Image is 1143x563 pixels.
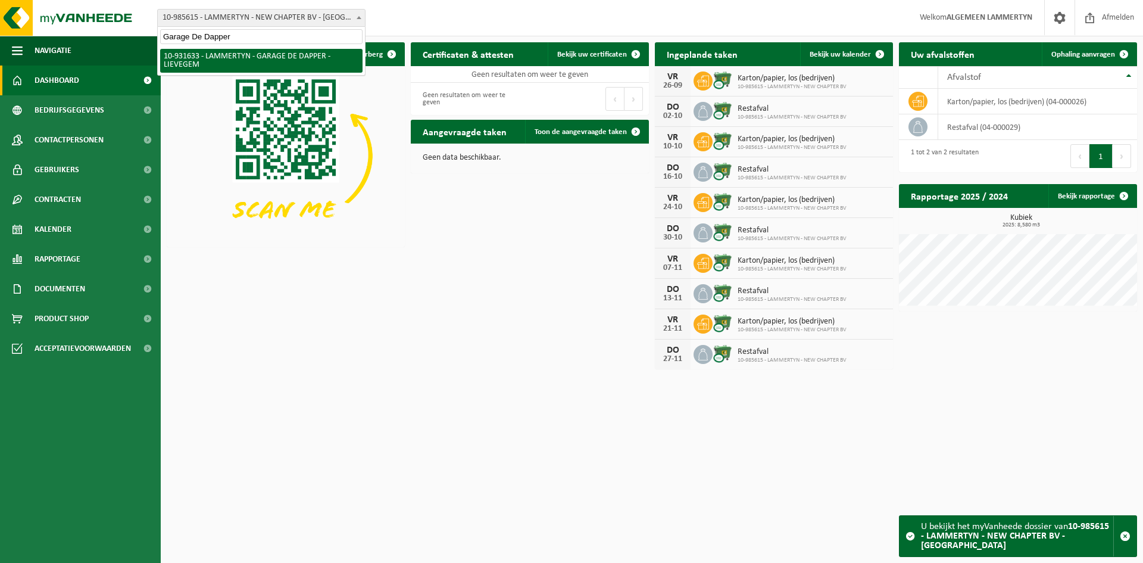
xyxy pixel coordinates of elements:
[157,9,366,27] span: 10-985615 - LAMMERTYN - NEW CHAPTER BV - EEKLO
[661,264,685,272] div: 07-11
[661,72,685,82] div: VR
[921,522,1109,550] strong: 10-985615 - LAMMERTYN - NEW CHAPTER BV - [GEOGRAPHIC_DATA]
[947,13,1032,22] strong: ALGEMEEN LAMMERTYN
[738,287,847,296] span: Restafval
[899,184,1020,207] h2: Rapportage 2025 / 2024
[411,66,649,83] td: Geen resultaten om weer te geven
[158,10,365,26] span: 10-985615 - LAMMERTYN - NEW CHAPTER BV - EEKLO
[661,142,685,151] div: 10-10
[713,343,733,363] img: WB-0660-CU
[661,254,685,264] div: VR
[417,86,524,112] div: Geen resultaten om weer te geven
[661,355,685,363] div: 27-11
[661,203,685,211] div: 24-10
[738,266,847,273] span: 10-985615 - LAMMERTYN - NEW CHAPTER BV
[1042,42,1136,66] a: Ophaling aanvragen
[905,143,979,169] div: 1 tot 2 van 2 resultaten
[661,285,685,294] div: DO
[905,214,1137,228] h3: Kubiek
[713,70,733,90] img: WB-0660-CU
[411,42,526,66] h2: Certificaten & attesten
[655,42,749,66] h2: Ingeplande taken
[738,83,847,91] span: 10-985615 - LAMMERTYN - NEW CHAPTER BV
[738,326,847,334] span: 10-985615 - LAMMERTYN - NEW CHAPTER BV
[357,51,383,58] span: Verberg
[661,194,685,203] div: VR
[423,154,637,162] p: Geen data beschikbaar.
[738,347,847,357] span: Restafval
[738,74,847,83] span: Karton/papier, los (bedrijven)
[713,191,733,211] img: WB-0660-CU
[738,175,847,182] span: 10-985615 - LAMMERTYN - NEW CHAPTER BV
[905,222,1137,228] span: 2025: 8,580 m3
[713,222,733,242] img: WB-0660-CU
[713,313,733,333] img: WB-0660-CU
[661,315,685,325] div: VR
[661,102,685,112] div: DO
[661,234,685,242] div: 30-10
[899,42,986,66] h2: Uw afvalstoffen
[557,51,627,58] span: Bekijk uw certificaten
[738,104,847,114] span: Restafval
[738,357,847,364] span: 10-985615 - LAMMERTYN - NEW CHAPTER BV
[938,89,1137,114] td: karton/papier, los (bedrijven) (04-000026)
[661,82,685,90] div: 26-09
[713,161,733,181] img: WB-0660-CU
[35,334,131,363] span: Acceptatievoorwaarden
[624,87,643,111] button: Next
[661,346,685,355] div: DO
[738,114,847,121] span: 10-985615 - LAMMERTYN - NEW CHAPTER BV
[1089,144,1113,168] button: 1
[35,125,104,155] span: Contactpersonen
[661,133,685,142] div: VR
[661,173,685,181] div: 16-10
[738,165,847,175] span: Restafval
[947,73,981,82] span: Afvalstof
[661,294,685,303] div: 13-11
[167,66,405,245] img: Download de VHEPlus App
[738,296,847,303] span: 10-985615 - LAMMERTYN - NEW CHAPTER BV
[35,66,79,95] span: Dashboard
[921,516,1113,556] div: U bekijkt het myVanheede dossier van
[160,49,363,73] li: 10-931633 - LAMMERTYN - GARAGE DE DAPPER - LIEVEGEM
[713,252,733,272] img: WB-0660-CU
[713,130,733,151] img: WB-0660-CU
[738,195,847,205] span: Karton/papier, los (bedrijven)
[35,36,71,66] span: Navigatie
[738,135,847,144] span: Karton/papier, los (bedrijven)
[525,120,648,144] a: Toon de aangevraagde taken
[35,214,71,244] span: Kalender
[347,42,404,66] button: Verberg
[1070,144,1089,168] button: Previous
[35,155,79,185] span: Gebruikers
[661,325,685,333] div: 21-11
[661,163,685,173] div: DO
[661,224,685,234] div: DO
[535,128,627,136] span: Toon de aangevraagde taken
[35,95,104,125] span: Bedrijfsgegevens
[738,205,847,212] span: 10-985615 - LAMMERTYN - NEW CHAPTER BV
[738,235,847,242] span: 10-985615 - LAMMERTYN - NEW CHAPTER BV
[1048,184,1136,208] a: Bekijk rapportage
[800,42,892,66] a: Bekijk uw kalender
[35,185,81,214] span: Contracten
[738,256,847,266] span: Karton/papier, los (bedrijven)
[738,226,847,235] span: Restafval
[810,51,871,58] span: Bekijk uw kalender
[35,274,85,304] span: Documenten
[411,120,519,143] h2: Aangevraagde taken
[35,244,80,274] span: Rapportage
[738,144,847,151] span: 10-985615 - LAMMERTYN - NEW CHAPTER BV
[1051,51,1115,58] span: Ophaling aanvragen
[661,112,685,120] div: 02-10
[738,317,847,326] span: Karton/papier, los (bedrijven)
[35,304,89,334] span: Product Shop
[548,42,648,66] a: Bekijk uw certificaten
[605,87,624,111] button: Previous
[1113,144,1131,168] button: Next
[713,282,733,303] img: WB-0660-CU
[713,100,733,120] img: WB-0660-CU
[938,114,1137,140] td: restafval (04-000029)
